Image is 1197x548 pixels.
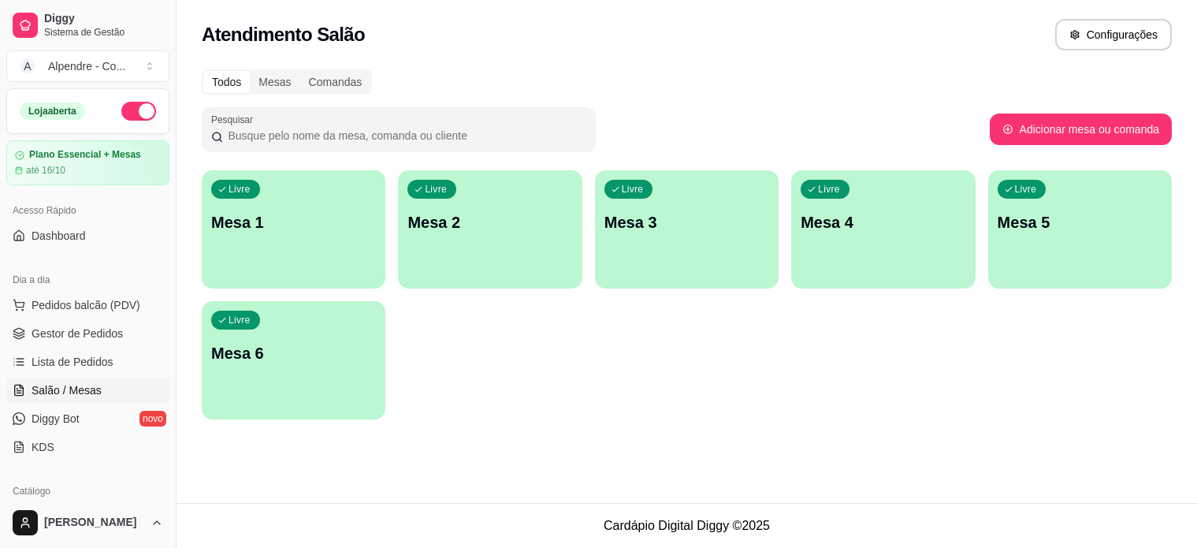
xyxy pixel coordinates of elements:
p: Mesa 5 [998,211,1162,233]
span: KDS [32,439,54,455]
button: Select a team [6,50,169,82]
p: Mesa 3 [604,211,769,233]
button: Alterar Status [121,102,156,121]
button: LivreMesa 2 [398,170,582,289]
button: LivreMesa 6 [202,301,385,419]
span: [PERSON_NAME] [44,516,144,530]
div: Alpendre - Co ... [48,58,125,74]
a: Dashboard [6,223,169,248]
div: Mesas [250,71,299,93]
div: Catálogo [6,479,169,504]
div: Loja aberta [20,103,85,120]
a: Diggy Botnovo [6,406,169,431]
article: Plano Essencial + Mesas [29,149,141,161]
button: LivreMesa 5 [988,170,1172,289]
span: Diggy [44,12,163,26]
p: Livre [229,183,251,196]
span: Gestor de Pedidos [32,326,123,341]
span: Salão / Mesas [32,382,102,398]
a: Plano Essencial + Mesasaté 16/10 [6,140,169,185]
button: Configurações [1055,19,1172,50]
div: Comandas [300,71,371,93]
p: Livre [229,314,251,326]
div: Acesso Rápido [6,198,169,223]
a: Lista de Pedidos [6,349,169,375]
button: [PERSON_NAME] [6,504,169,542]
p: Mesa 4 [801,211,965,233]
button: Pedidos balcão (PDV) [6,293,169,318]
a: Gestor de Pedidos [6,321,169,346]
div: Todos [203,71,250,93]
a: DiggySistema de Gestão [6,6,169,44]
p: Livre [818,183,840,196]
span: Lista de Pedidos [32,354,113,370]
h2: Atendimento Salão [202,22,365,47]
p: Mesa 2 [407,211,572,233]
button: LivreMesa 4 [791,170,975,289]
span: Pedidos balcão (PDV) [32,297,140,313]
button: LivreMesa 3 [595,170,779,289]
a: Salão / Mesas [6,378,169,403]
span: Sistema de Gestão [44,26,163,39]
button: LivreMesa 1 [202,170,385,289]
label: Pesquisar [211,113,258,126]
input: Pesquisar [223,128,586,144]
span: Dashboard [32,228,86,244]
p: Livre [1015,183,1037,196]
article: até 16/10 [26,164,65,177]
div: Dia a dia [6,267,169,293]
p: Livre [425,183,447,196]
p: Mesa 6 [211,342,376,364]
span: Diggy Bot [32,411,80,427]
span: A [20,58,35,74]
footer: Cardápio Digital Diggy © 2025 [177,503,1197,548]
a: KDS [6,434,169,460]
p: Livre [622,183,644,196]
p: Mesa 1 [211,211,376,233]
button: Adicionar mesa ou comanda [990,114,1172,145]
